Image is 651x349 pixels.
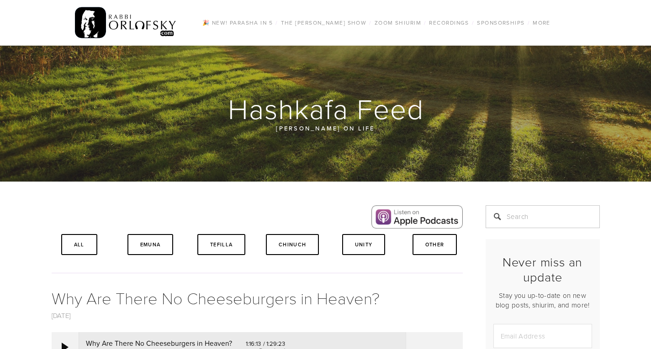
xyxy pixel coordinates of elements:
[372,17,424,29] a: Zoom Shiurim
[127,234,174,255] a: Emuna
[61,234,97,255] a: All
[424,19,426,26] span: /
[52,94,601,123] h1: Hashkafa Feed
[75,5,177,41] img: RabbiOrlofsky.com
[486,205,600,228] input: Search
[493,291,592,310] p: Stay you up-to-date on new blog posts, shiurim, and more!
[342,234,386,255] a: Unity
[493,324,592,348] input: Email Address
[530,17,553,29] a: More
[278,17,370,29] a: The [PERSON_NAME] Show
[528,19,530,26] span: /
[472,19,474,26] span: /
[369,19,371,26] span: /
[426,17,471,29] a: Recordings
[493,255,592,284] h2: Never miss an update
[200,17,275,29] a: 🎉 NEW! Parasha in 5
[197,234,245,255] a: Tefilla
[474,17,527,29] a: Sponsorships
[52,311,71,320] a: [DATE]
[52,286,380,309] a: Why Are There No Cheeseburgers in Heaven?
[413,234,457,255] a: Other
[275,19,278,26] span: /
[266,234,319,255] a: Chinuch
[106,123,545,133] p: [PERSON_NAME] on life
